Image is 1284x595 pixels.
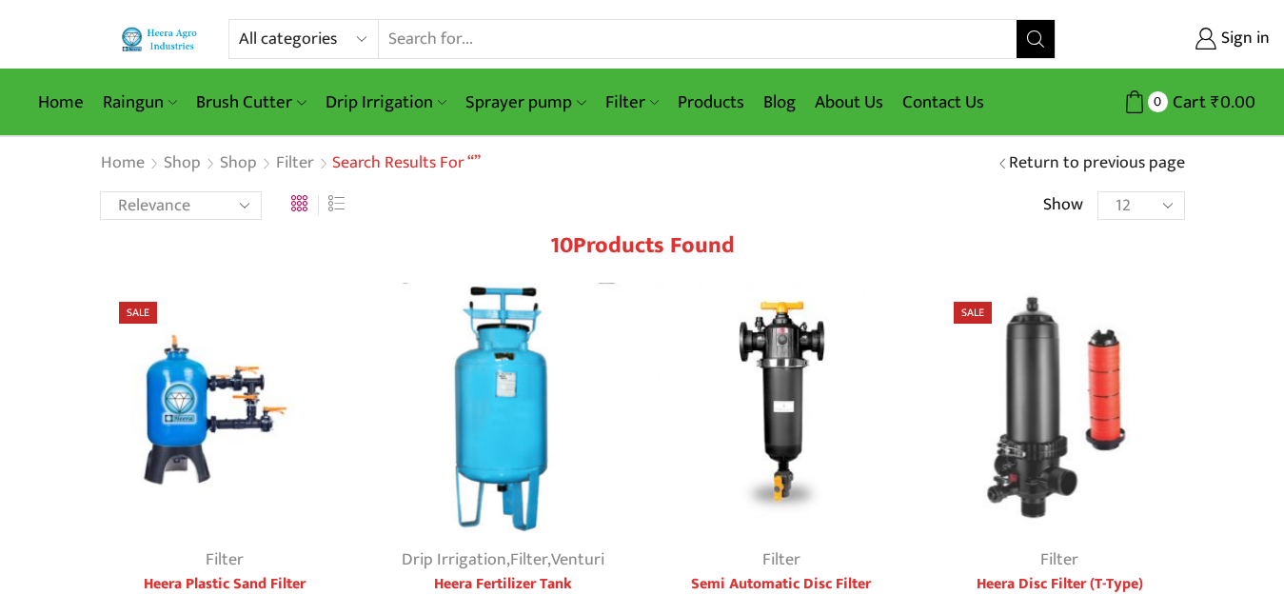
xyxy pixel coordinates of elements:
input: Search for... [379,20,1017,58]
a: Filter [762,545,800,574]
a: Filter [1040,545,1078,574]
span: 10 [550,227,573,265]
img: Heera Disc Filter (T-Type) [935,283,1185,533]
a: Filter [275,151,315,176]
span: ₹ [1211,88,1220,117]
button: Search button [1017,20,1055,58]
span: 0 [1148,91,1168,111]
a: Home [100,151,146,176]
a: Filter [206,545,244,574]
img: Heera Fertilizer Tank [378,283,628,533]
h1: Search results for “” [332,153,481,174]
img: Heera Plastic Sand Filter [100,283,350,533]
a: Shop [219,151,258,176]
img: Semi Automatic Disc Filter [657,283,907,533]
a: Shop [163,151,202,176]
a: Raingun [93,80,187,125]
a: About Us [805,80,893,125]
a: Products [668,80,754,125]
span: Products found [573,227,735,265]
span: Cart [1168,89,1206,115]
a: Filter [596,80,668,125]
span: Sale [954,302,992,324]
a: Return to previous page [1009,151,1185,176]
a: Drip Irrigation [402,545,506,574]
span: Sign in [1216,27,1270,51]
select: Shop order [100,191,262,220]
bdi: 0.00 [1211,88,1255,117]
a: Drip Irrigation [316,80,456,125]
a: Contact Us [893,80,994,125]
span: Show [1043,193,1083,218]
a: Filter [510,545,547,574]
a: Sprayer pump [456,80,595,125]
a: Brush Cutter [187,80,315,125]
a: Blog [754,80,805,125]
span: Sale [119,302,157,324]
a: Sign in [1084,22,1270,56]
a: Venturi [551,545,604,574]
nav: Breadcrumb [100,151,481,176]
div: , , [378,547,628,573]
a: 0 Cart ₹0.00 [1075,85,1255,120]
a: Home [29,80,93,125]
